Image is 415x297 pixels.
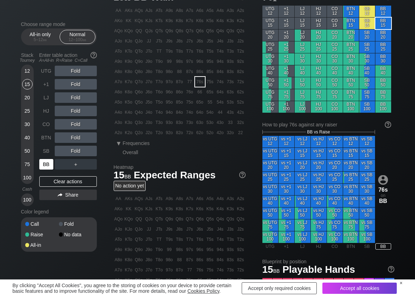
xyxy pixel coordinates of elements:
div: 52o [205,128,215,138]
div: CO 40 [327,65,343,77]
div: 97o [165,77,174,87]
div: TT [154,46,164,56]
div: 65o [195,97,205,107]
div: 5 – 12 [26,37,55,42]
div: BB 25 [375,41,391,53]
div: Accept only required cookies [242,282,317,294]
div: BB 20 [375,29,391,41]
div: T3o [154,118,164,127]
div: Fold [55,119,97,130]
div: AQs [134,6,144,15]
div: 42o [215,128,225,138]
div: How to play 76s against any raiser [262,122,391,127]
div: SB 40 [359,65,375,77]
div: Q2s [236,26,246,36]
div: A4s [215,6,225,15]
div: QQ [134,26,144,36]
div: AJs [144,6,154,15]
div: K6o [124,87,134,97]
div: K3o [124,118,134,127]
div: 92s [236,57,246,66]
span: Frequencies [123,140,150,146]
div: T9o [154,57,164,66]
div: 74s [215,77,225,87]
div: 86s [195,67,205,77]
div: HJ 75 [311,89,327,101]
div: K7s [185,16,195,26]
div: T7o [154,77,164,87]
div: UTG 50 [262,77,278,89]
div: CO 25 [327,41,343,53]
img: icon-avatar.b40e07d9.svg [378,175,388,185]
div: QJs [144,26,154,36]
div: +1 100 [279,101,294,113]
div: A9s [165,6,174,15]
div: 95o [165,97,174,107]
div: 100 [22,194,33,205]
div: 85o [175,97,185,107]
div: AJo [114,36,123,46]
div: 53o [205,118,215,127]
div: SB 100 [359,101,375,113]
div: T6s [195,46,205,56]
div: ATs [154,6,164,15]
div: 65s [205,87,215,97]
div: 62s [236,87,246,97]
div: BTN 15 [343,18,359,29]
div: 77 [185,77,195,87]
div: × [400,280,402,286]
div: T5o [154,97,164,107]
div: 82s [236,67,246,77]
div: Q8o [134,67,144,77]
div: J5o [144,97,154,107]
div: 83s [226,67,235,77]
div: Q5o [134,97,144,107]
div: K2s [236,16,246,26]
div: KTs [154,16,164,26]
div: 22 [236,128,246,138]
div: All-in only [24,30,56,44]
div: Q3s [226,26,235,36]
img: help.32db89a4.svg [384,121,392,128]
div: BTN 30 [343,53,359,65]
div: 63o [195,118,205,127]
div: 43s [226,107,235,117]
div: J5s [205,36,215,46]
div: LJ [39,92,53,103]
div: 72o [185,128,195,138]
div: Fold [55,106,97,116]
div: 87s [185,67,195,77]
div: J9o [144,57,154,66]
div: Q8s [175,26,185,36]
div: Q4s [215,26,225,36]
div: SB 15 [359,18,375,29]
div: A9o [114,57,123,66]
img: share.864f2f62.svg [58,193,62,197]
div: T8s [175,46,185,56]
div: 64s [215,87,225,97]
div: 82o [175,128,185,138]
div: K5s [205,16,215,26]
div: 75o [185,97,195,107]
div: 96o [165,87,174,97]
a: Cookies Policy [187,288,219,294]
div: CO 50 [327,77,343,89]
div: All-in [25,243,59,247]
div: 86o [175,87,185,97]
div: +1 50 [279,77,294,89]
div: SB 50 [359,77,375,89]
div: K9s [165,16,174,26]
div: 64o [195,107,205,117]
div: CO 100 [327,101,343,113]
div: 54o [205,107,215,117]
div: 96s [195,57,205,66]
div: 93o [165,118,174,127]
div: UTG 30 [262,53,278,65]
div: KTo [124,46,134,56]
div: SB 12 [359,6,375,17]
span: bb [43,37,47,42]
div: A2s [236,6,246,15]
div: BB 30 [375,53,391,65]
div: K3s [226,16,235,26]
div: 42s [236,107,246,117]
